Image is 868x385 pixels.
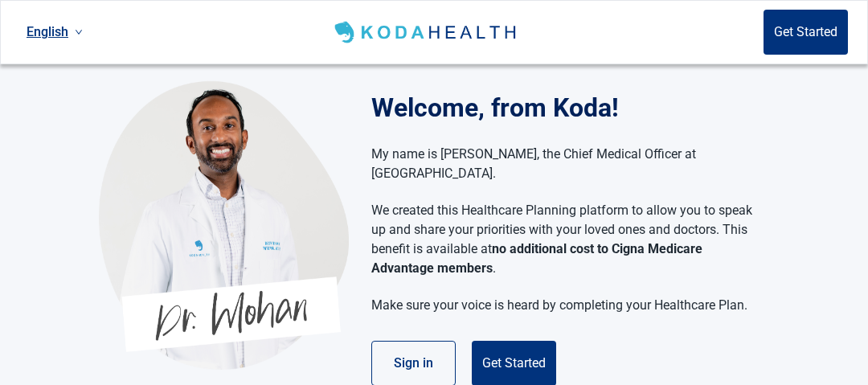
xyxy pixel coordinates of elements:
[371,296,753,315] p: Make sure your voice is heard by completing your Healthcare Plan.
[371,201,753,278] p: We created this Healthcare Planning platform to allow you to speak up and share your priorities w...
[331,19,522,45] img: Koda Health
[371,145,753,183] p: My name is [PERSON_NAME], the Chief Medical Officer at [GEOGRAPHIC_DATA].
[371,88,769,127] h1: Welcome, from Koda!
[764,10,848,55] button: Get Started
[75,28,83,36] span: down
[371,241,702,276] strong: no additional cost to Cigna Medicare Advantage members
[99,80,349,370] img: Koda Health
[20,18,89,45] a: Current language: English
